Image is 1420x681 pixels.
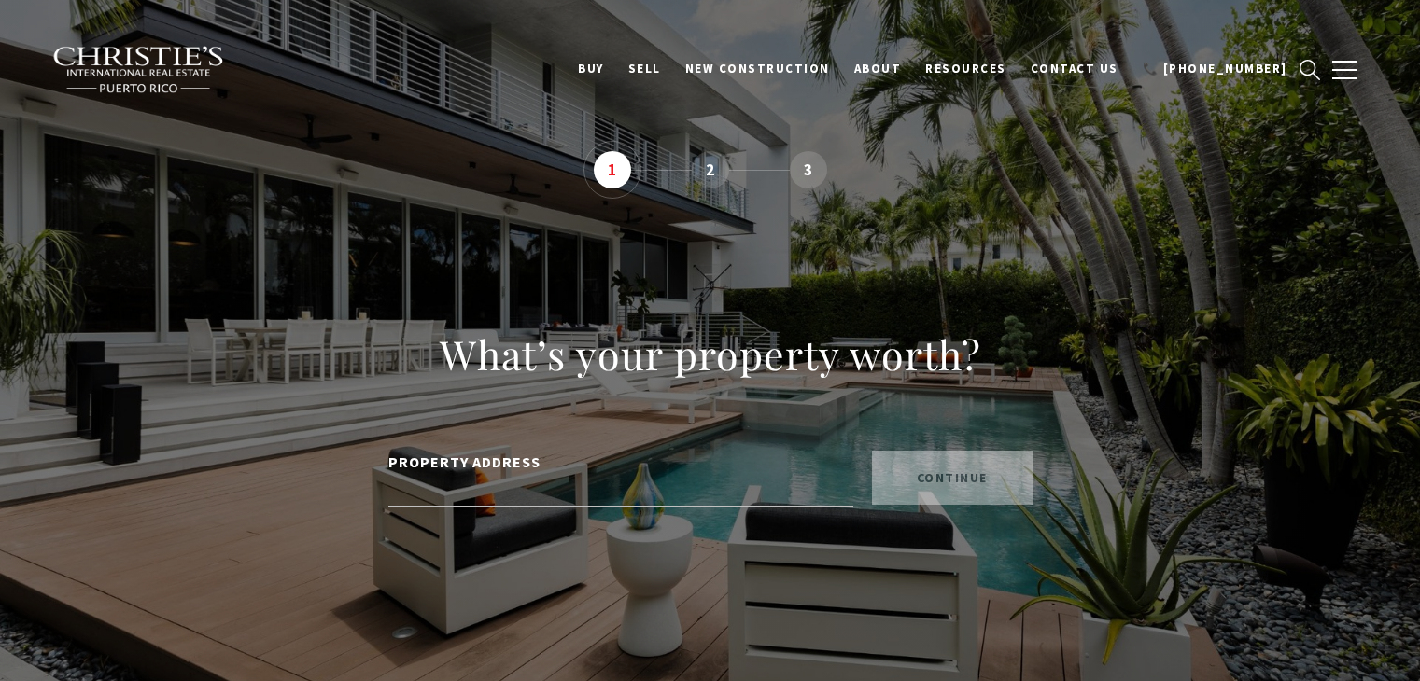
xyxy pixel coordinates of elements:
span: 📞 [PHONE_NUMBER] [1143,61,1287,76]
a: 📞 [PHONE_NUMBER] [1131,51,1300,87]
span: New Construction [685,61,830,76]
a: BUY [566,51,616,87]
a: New Construction [673,51,842,87]
h2: What’s your property worth? [104,328,1317,381]
a: Resources [913,51,1019,87]
a: About [842,51,914,87]
li: 1 [594,151,631,188]
a: SELL [616,51,673,87]
li: 2 [692,151,729,188]
li: 3 [790,151,827,188]
img: Christie's International Real Estate black text logo [52,46,226,94]
span: Contact Us [1031,61,1118,76]
label: PROPERTY ADDRESS [388,451,853,475]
